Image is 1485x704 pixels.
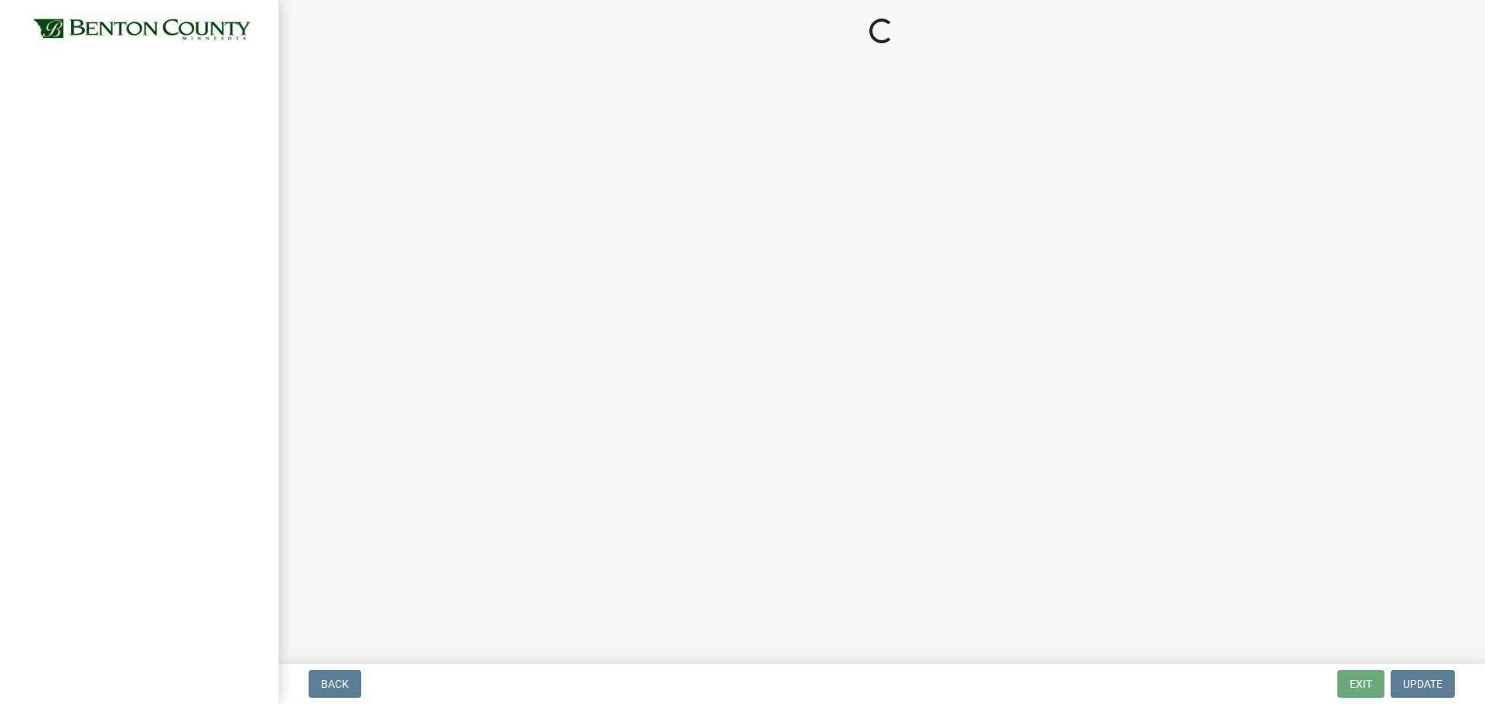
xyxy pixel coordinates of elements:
[1391,670,1455,698] button: Update
[31,16,254,44] img: Benton County, Minnesota
[321,678,349,690] span: Back
[1403,678,1442,690] span: Update
[309,670,361,698] button: Back
[1337,670,1384,698] button: Exit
